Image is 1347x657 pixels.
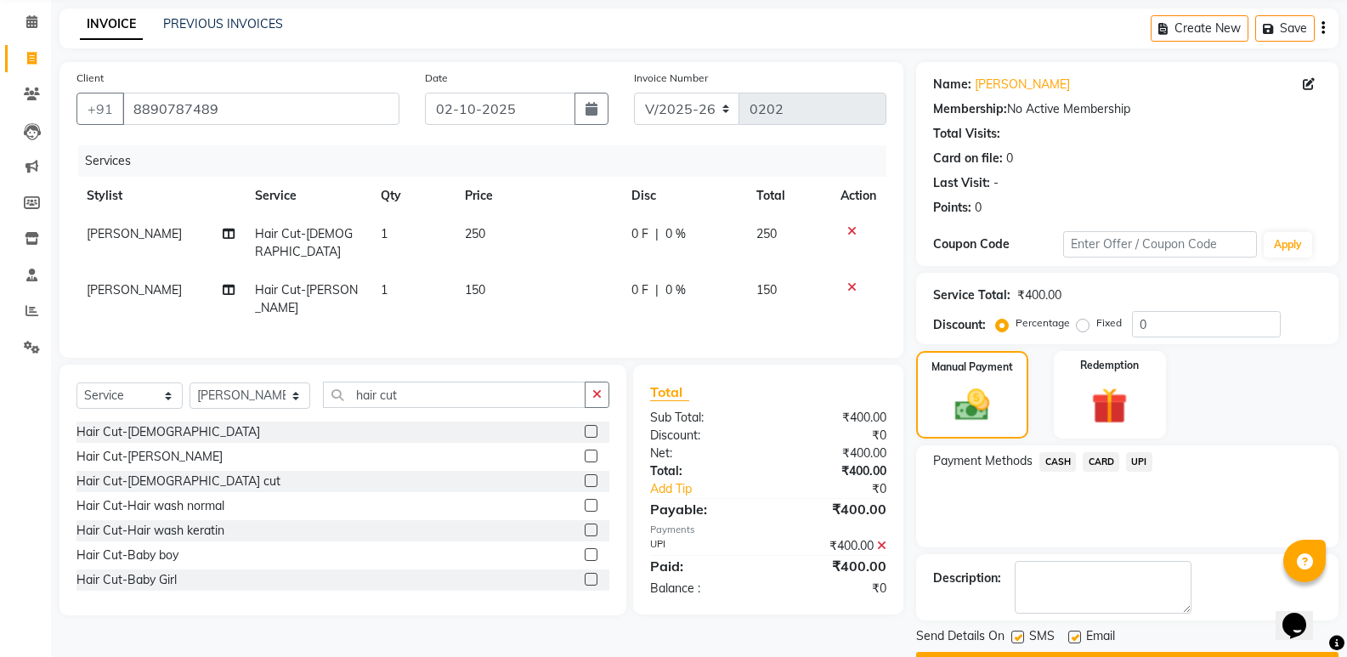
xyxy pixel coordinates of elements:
[637,556,768,576] div: Paid:
[76,71,104,86] label: Client
[768,462,899,480] div: ₹400.00
[1063,231,1257,258] input: Enter Offer / Coupon Code
[371,177,455,215] th: Qty
[255,226,353,259] span: Hair Cut-[DEMOGRAPHIC_DATA]
[975,76,1070,93] a: [PERSON_NAME]
[665,225,686,243] span: 0 %
[1083,452,1119,472] span: CARD
[76,547,178,564] div: Hair Cut-Baby boy
[933,235,1062,253] div: Coupon Code
[80,9,143,40] a: INVOICE
[1016,315,1070,331] label: Percentage
[933,125,1000,143] div: Total Visits:
[916,627,1005,649] span: Send Details On
[76,93,124,125] button: +91
[637,499,768,519] div: Payable:
[931,360,1013,375] label: Manual Payment
[933,100,1322,118] div: No Active Membership
[87,282,182,297] span: [PERSON_NAME]
[746,177,830,215] th: Total
[655,225,659,243] span: |
[637,409,768,427] div: Sub Total:
[76,473,280,490] div: Hair Cut-[DEMOGRAPHIC_DATA] cut
[655,281,659,299] span: |
[1029,627,1055,649] span: SMS
[933,150,1003,167] div: Card on file:
[245,177,371,215] th: Service
[993,174,999,192] div: -
[944,385,1000,425] img: _cash.svg
[76,423,260,441] div: Hair Cut-[DEMOGRAPHIC_DATA]
[637,445,768,462] div: Net:
[76,177,245,215] th: Stylist
[768,499,899,519] div: ₹400.00
[768,445,899,462] div: ₹400.00
[650,523,886,537] div: Payments
[665,281,686,299] span: 0 %
[637,580,768,598] div: Balance :
[122,93,399,125] input: Search by Name/Mobile/Email/Code
[631,281,648,299] span: 0 F
[465,226,485,241] span: 250
[1255,15,1315,42] button: Save
[975,199,982,217] div: 0
[933,452,1033,470] span: Payment Methods
[790,480,899,498] div: ₹0
[255,282,358,315] span: Hair Cut-[PERSON_NAME]
[76,448,223,466] div: Hair Cut-[PERSON_NAME]
[830,177,886,215] th: Action
[768,409,899,427] div: ₹400.00
[87,226,182,241] span: [PERSON_NAME]
[756,282,777,297] span: 150
[933,316,986,334] div: Discount:
[455,177,621,215] th: Price
[1080,358,1139,373] label: Redemption
[1080,383,1139,428] img: _gift.svg
[634,71,708,86] label: Invoice Number
[768,427,899,445] div: ₹0
[621,177,747,215] th: Disc
[1096,315,1122,331] label: Fixed
[323,382,586,408] input: Search or Scan
[1126,452,1152,472] span: UPI
[933,199,971,217] div: Points:
[933,174,990,192] div: Last Visit:
[768,580,899,598] div: ₹0
[756,226,777,241] span: 250
[1017,286,1061,304] div: ₹400.00
[1276,589,1330,640] iframe: chat widget
[637,462,768,480] div: Total:
[381,226,388,241] span: 1
[76,497,224,515] div: Hair Cut-Hair wash normal
[933,286,1010,304] div: Service Total:
[1006,150,1013,167] div: 0
[465,282,485,297] span: 150
[637,537,768,555] div: UPI
[768,556,899,576] div: ₹400.00
[76,571,177,589] div: Hair Cut-Baby Girl
[76,522,224,540] div: Hair Cut-Hair wash keratin
[933,569,1001,587] div: Description:
[1151,15,1248,42] button: Create New
[650,383,689,401] span: Total
[768,537,899,555] div: ₹400.00
[933,76,971,93] div: Name:
[637,480,790,498] a: Add Tip
[631,225,648,243] span: 0 F
[78,145,899,177] div: Services
[163,16,283,31] a: PREVIOUS INVOICES
[637,427,768,445] div: Discount:
[933,100,1007,118] div: Membership:
[1039,452,1076,472] span: CASH
[1086,627,1115,649] span: Email
[425,71,448,86] label: Date
[381,282,388,297] span: 1
[1264,232,1312,258] button: Apply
